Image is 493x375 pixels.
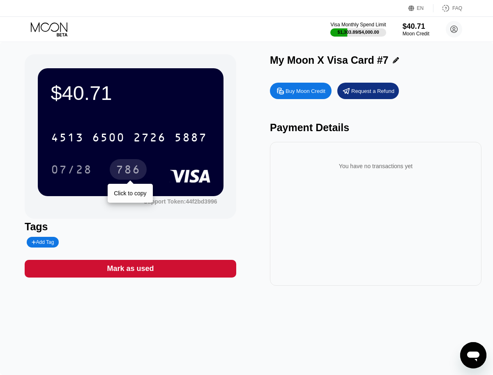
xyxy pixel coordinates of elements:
[408,4,433,12] div: EN
[276,155,475,178] div: You have no transactions yet
[92,132,125,145] div: 6500
[460,342,486,368] iframe: Button to launch messaging window
[51,81,210,104] div: $40.71
[270,83,332,99] div: Buy Moon Credit
[110,159,147,180] div: 786
[46,127,212,148] div: 4513650027265887
[25,221,236,233] div: Tags
[286,88,325,95] div: Buy Moon Credit
[51,164,92,177] div: 07/28
[45,159,98,180] div: 07/28
[25,260,236,278] div: Mark as used
[114,190,146,197] div: Click to copy
[27,237,59,248] div: Add Tag
[452,5,462,11] div: FAQ
[403,31,429,37] div: Moon Credit
[417,5,424,11] div: EN
[133,132,166,145] div: 2726
[330,22,386,28] div: Visa Monthly Spend Limit
[403,22,429,31] div: $40.71
[174,132,207,145] div: 5887
[144,198,217,205] div: Support Token:44f2bd3996
[351,88,394,95] div: Request a Refund
[270,54,389,66] div: My Moon X Visa Card #7
[116,164,141,177] div: 786
[337,83,399,99] div: Request a Refund
[144,198,217,205] div: Support Token: 44f2bd3996
[32,239,54,245] div: Add Tag
[330,22,386,37] div: Visa Monthly Spend Limit$1,303.89/$4,000.00
[51,132,84,145] div: 4513
[338,30,379,35] div: $1,303.89 / $4,000.00
[107,264,154,273] div: Mark as used
[403,22,429,37] div: $40.71Moon Credit
[270,122,481,134] div: Payment Details
[433,4,462,12] div: FAQ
